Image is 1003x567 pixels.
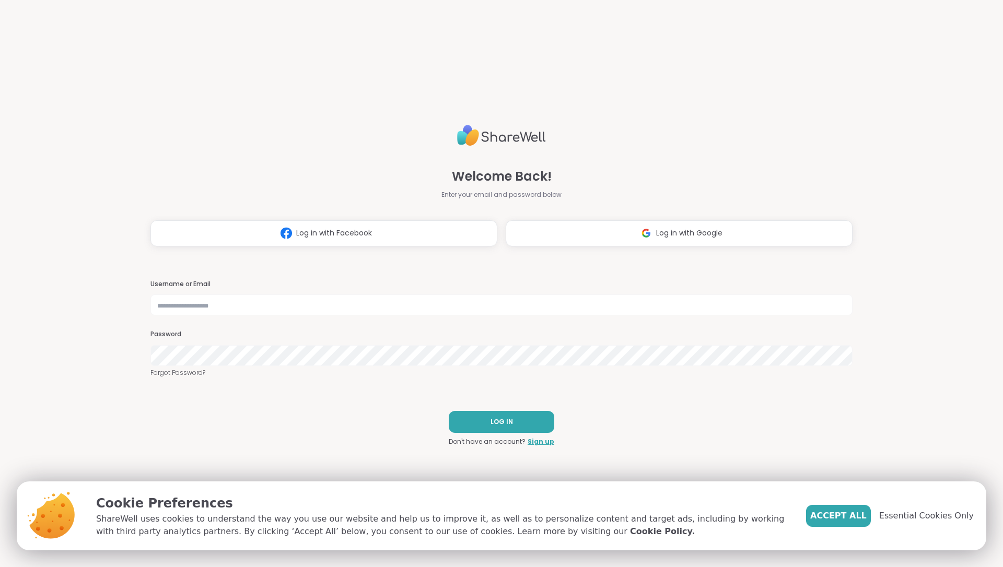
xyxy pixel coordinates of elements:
[491,417,513,427] span: LOG IN
[150,368,853,377] a: Forgot Password?
[636,223,656,243] img: ShareWell Logomark
[296,228,372,239] span: Log in with Facebook
[810,510,867,522] span: Accept All
[96,494,789,513] p: Cookie Preferences
[506,220,853,246] button: Log in with Google
[96,513,789,538] p: ShareWell uses cookies to understand the way you use our website and help us to improve it, as we...
[150,280,853,289] h3: Username or Email
[276,223,296,243] img: ShareWell Logomark
[879,510,974,522] span: Essential Cookies Only
[449,437,526,446] span: Don't have an account?
[806,505,871,527] button: Accept All
[528,437,554,446] a: Sign up
[630,525,695,538] a: Cookie Policy.
[449,411,554,433] button: LOG IN
[441,190,562,199] span: Enter your email and password below
[150,220,497,246] button: Log in with Facebook
[656,228,722,239] span: Log in with Google
[457,121,546,150] img: ShareWell Logo
[150,330,853,339] h3: Password
[452,167,552,186] span: Welcome Back!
